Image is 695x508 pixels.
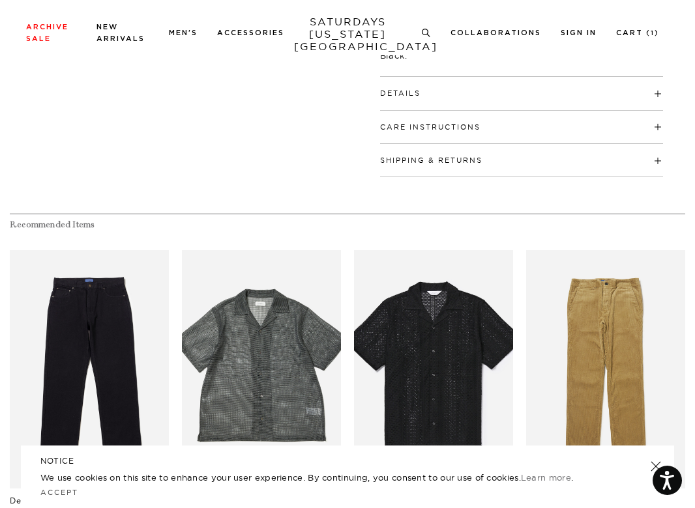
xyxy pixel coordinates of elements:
[380,157,482,164] button: Shipping & Returns
[217,29,284,36] a: Accessories
[380,90,421,97] button: Details
[40,455,655,467] h5: NOTICE
[616,29,659,36] a: Cart (1)
[521,472,571,483] a: Learn more
[294,16,402,53] a: SATURDAYS[US_STATE][GEOGRAPHIC_DATA]
[451,29,541,36] a: Collaborations
[40,471,608,484] p: We use cookies on this site to enhance your user experience. By continuing, you consent to our us...
[40,488,78,497] a: Accept
[26,23,68,42] a: Archive Sale
[96,23,145,42] a: New Arrivals
[10,219,685,231] h4: Recommended Items
[169,29,198,36] a: Men's
[380,124,481,131] button: Care Instructions
[10,496,61,505] a: Denim Pant
[561,29,597,36] a: Sign In
[651,31,655,36] small: 1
